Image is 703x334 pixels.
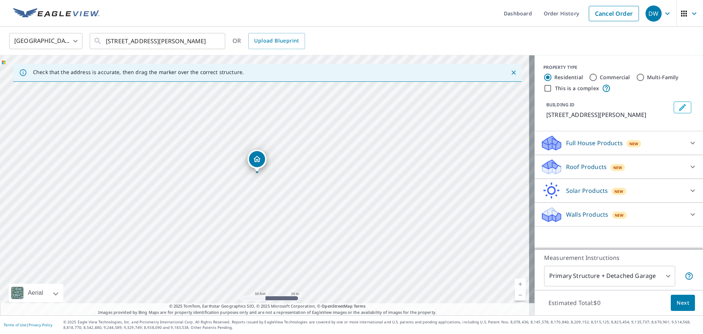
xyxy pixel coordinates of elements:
[546,110,671,119] p: [STREET_ADDRESS][PERSON_NAME]
[685,272,693,280] span: Your report will include the primary structure and a detached garage if one exists.
[554,74,583,81] label: Residential
[13,8,100,19] img: EV Logo
[544,253,693,262] p: Measurement Instructions
[629,141,639,147] span: New
[566,210,608,219] p: Walls Products
[546,102,574,108] p: BUILDING ID
[646,5,662,22] div: DW
[544,266,675,286] div: Primary Structure + Detached Garage
[674,102,691,113] button: Edit building 1
[248,33,305,49] a: Upload Blueprint
[254,36,299,45] span: Upload Blueprint
[647,74,679,81] label: Multi-Family
[233,33,305,49] div: OR
[543,295,606,311] p: Estimated Total: $0
[555,85,599,92] label: This is a complex
[248,150,267,172] div: Dropped pin, building 1, Residential property, 1N560 River Dr Glen Ellyn, IL 60137
[540,134,697,152] div: Full House ProductsNew
[509,68,518,77] button: Close
[600,74,630,81] label: Commercial
[321,303,352,309] a: OpenStreetMap
[9,31,82,51] div: [GEOGRAPHIC_DATA]
[106,31,210,51] input: Search by address or latitude-longitude
[4,322,26,327] a: Terms of Use
[169,303,366,309] span: © 2025 TomTom, Earthstar Geographics SIO, © 2025 Microsoft Corporation, ©
[63,319,699,330] p: © 2025 Eagle View Technologies, Inc. and Pictometry International Corp. All Rights Reserved. Repo...
[540,182,697,199] div: Solar ProductsNew
[613,165,622,170] span: New
[540,158,697,176] div: Roof ProductsNew
[515,279,526,290] a: Current Level 19, Zoom In
[9,284,63,302] div: Aerial
[615,212,624,218] span: New
[29,322,52,327] a: Privacy Policy
[566,139,623,147] p: Full House Products
[33,69,244,76] p: Check that the address is accurate, then drag the marker over the correct structure.
[26,284,45,302] div: Aerial
[671,295,695,311] button: Next
[566,162,607,171] p: Roof Products
[4,323,52,327] p: |
[677,298,689,308] span: Next
[543,64,694,71] div: PROPERTY TYPE
[515,290,526,301] a: Current Level 19, Zoom Out
[540,206,697,223] div: Walls ProductsNew
[614,188,624,194] span: New
[354,303,366,309] a: Terms
[589,6,639,21] a: Cancel Order
[566,186,608,195] p: Solar Products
